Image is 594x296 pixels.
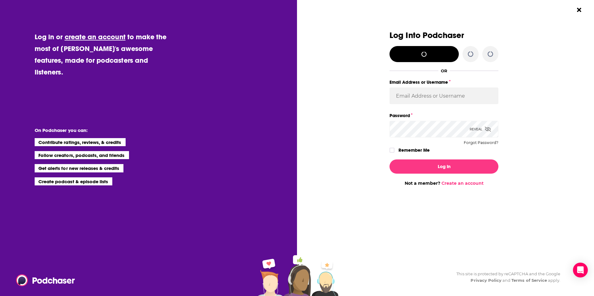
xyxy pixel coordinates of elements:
[573,263,588,277] div: Open Intercom Messenger
[65,32,126,41] a: create an account
[573,4,585,16] button: Close Button
[390,180,498,186] div: Not a member?
[464,141,498,145] button: Forgot Password?
[390,159,498,174] button: Log In
[390,31,498,40] h3: Log Into Podchaser
[451,271,560,284] div: This site is protected by reCAPTCHA and the Google and apply.
[16,274,75,286] img: Podchaser - Follow, Share and Rate Podcasts
[470,121,491,137] div: Reveal
[35,138,126,146] li: Contribute ratings, reviews, & credits
[35,151,129,159] li: Follow creators, podcasts, and friends
[390,78,498,86] label: Email Address or Username
[398,146,430,154] label: Remember Me
[35,177,112,185] li: Create podcast & episode lists
[16,274,71,286] a: Podchaser - Follow, Share and Rate Podcasts
[390,87,498,104] input: Email Address or Username
[511,278,547,283] a: Terms of Service
[35,127,158,133] li: On Podchaser you can:
[390,112,498,120] label: Password
[441,68,447,73] div: OR
[441,180,484,186] a: Create an account
[35,164,123,172] li: Get alerts for new releases & credits
[471,278,501,283] a: Privacy Policy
